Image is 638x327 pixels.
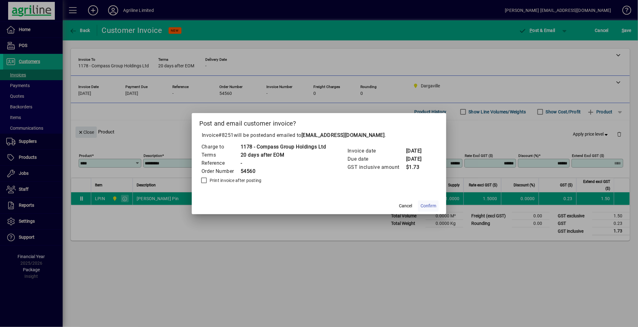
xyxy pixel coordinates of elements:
td: 54560 [240,167,326,175]
h2: Post and email customer invoice? [192,113,447,131]
td: - [240,159,326,167]
button: Cancel [395,200,416,212]
td: GST inclusive amount [347,163,406,171]
td: Charge to [201,143,240,151]
span: Confirm [421,203,436,209]
b: [EMAIL_ADDRESS][DOMAIN_NAME] [301,132,385,138]
td: 1178 - Compass Group Holdings Ltd [240,143,326,151]
td: Due date [347,155,406,163]
td: 20 days after EOM [240,151,326,159]
td: Reference [201,159,240,167]
button: Confirm [418,200,439,212]
span: and emailed to [266,132,385,138]
td: Invoice date [347,147,406,155]
td: [DATE] [406,155,431,163]
td: $1.73 [406,163,431,171]
td: Order Number [201,167,240,175]
p: Invoice will be posted . [199,132,439,139]
td: [DATE] [406,147,431,155]
label: Print invoice after posting [208,177,262,184]
span: #8251 [218,132,234,138]
td: Terms [201,151,240,159]
span: Cancel [399,203,412,209]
